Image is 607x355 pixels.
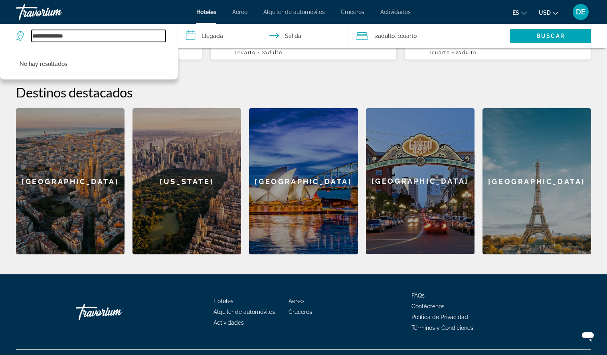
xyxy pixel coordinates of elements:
[264,50,282,56] span: Adulto
[575,323,601,349] iframe: Button to launch messaging window
[411,314,468,320] a: Política de Privacidad
[411,325,473,331] a: Términos y Condiciones
[400,33,417,39] span: Cuarto
[429,50,450,56] span: 1
[411,292,425,299] a: FAQs
[261,50,283,56] span: 2
[512,10,519,16] span: es
[16,84,591,100] h2: Destinos destacados
[249,108,358,254] a: [GEOGRAPHIC_DATA]
[76,300,156,324] a: Travorium
[539,10,551,16] span: USD
[411,303,445,309] a: Contáctenos
[214,319,244,326] a: Actividades
[539,7,558,18] button: Change currency
[178,24,348,48] button: Check in and out dates
[375,30,395,42] span: 2
[16,2,96,22] a: Travorium
[214,309,275,315] a: Alquiler de automóviles
[536,33,565,39] span: Buscar
[570,4,591,20] button: User Menu
[263,9,325,15] a: Alquiler de automóviles
[576,8,585,16] span: DE
[380,9,411,15] a: Actividades
[196,9,216,15] a: Hoteles
[378,33,395,39] span: Adulto
[348,24,510,48] button: Travelers: 2 adults, 0 children
[510,29,591,43] button: Buscar
[289,309,312,315] a: Cruceros
[512,7,527,18] button: Change language
[366,108,475,254] a: [GEOGRAPHIC_DATA]
[237,50,256,56] span: Cuarto
[289,298,304,304] a: Aéreo
[432,50,450,56] span: Cuarto
[459,50,477,56] span: Adulto
[341,9,364,15] a: Cruceros
[132,108,241,254] a: [US_STATE]
[20,58,67,69] p: No hay resultados
[232,9,247,15] a: Aéreo
[482,108,591,254] a: [GEOGRAPHIC_DATA]
[16,108,125,254] a: [GEOGRAPHIC_DATA]
[214,298,233,304] a: Hoteles
[235,50,256,56] span: 1
[456,50,477,56] span: 2
[395,30,417,42] span: , 1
